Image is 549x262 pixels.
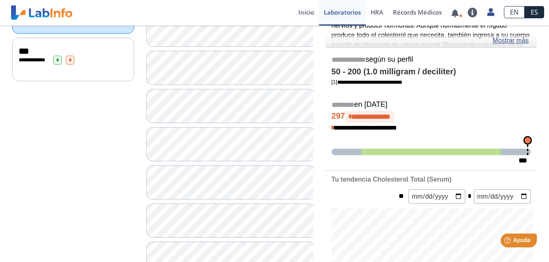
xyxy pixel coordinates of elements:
[332,67,531,77] h4: 50 - 200 (1.0 milligram / deciliter)
[332,79,402,85] a: [1]
[332,55,531,65] h5: según su perfil
[525,6,544,18] a: ES
[332,176,451,183] b: Tu tendencia Cholesterol Total (Serum)
[332,100,531,110] h5: en [DATE]
[493,36,529,45] a: Mostrar más
[474,189,531,204] input: mm/dd/yyyy
[504,6,525,18] a: EN
[477,230,540,253] iframe: Help widget launcher
[332,111,531,123] h4: 297
[371,8,383,16] span: HRA
[408,189,465,204] input: mm/dd/yyyy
